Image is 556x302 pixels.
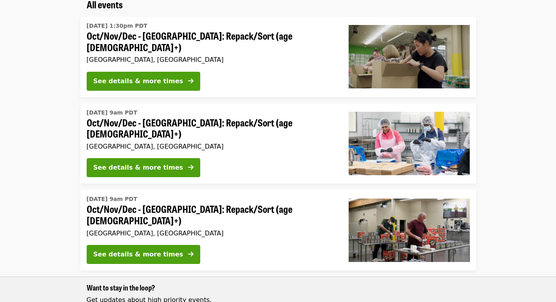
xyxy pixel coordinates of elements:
[349,199,470,262] img: Oct/Nov/Dec - Portland: Repack/Sort (age 16+) organized by Oregon Food Bank
[87,143,336,150] div: [GEOGRAPHIC_DATA], [GEOGRAPHIC_DATA]
[349,112,470,175] img: Oct/Nov/Dec - Beaverton: Repack/Sort (age 10+) organized by Oregon Food Bank
[87,117,336,140] span: Oct/Nov/Dec - [GEOGRAPHIC_DATA]: Repack/Sort (age [DEMOGRAPHIC_DATA]+)
[80,190,476,270] a: See details for "Oct/Nov/Dec - Portland: Repack/Sort (age 16+)"
[93,163,183,172] div: See details & more times
[87,22,148,30] time: [DATE] 1:30pm PDT
[87,195,137,203] time: [DATE] 9am PDT
[80,103,476,184] a: See details for "Oct/Nov/Dec - Beaverton: Repack/Sort (age 10+)"
[87,158,200,177] button: See details & more times
[80,17,476,97] a: See details for "Oct/Nov/Dec - Portland: Repack/Sort (age 8+)"
[93,250,183,259] div: See details & more times
[87,203,336,226] span: Oct/Nov/Dec - [GEOGRAPHIC_DATA]: Repack/Sort (age [DEMOGRAPHIC_DATA]+)
[188,164,194,171] i: arrow-right icon
[87,282,155,292] span: Want to stay in the loop?
[87,109,137,117] time: [DATE] 9am PDT
[87,229,336,237] div: [GEOGRAPHIC_DATA], [GEOGRAPHIC_DATA]
[93,76,183,86] div: See details & more times
[349,25,470,88] img: Oct/Nov/Dec - Portland: Repack/Sort (age 8+) organized by Oregon Food Bank
[87,72,200,91] button: See details & more times
[87,30,336,53] span: Oct/Nov/Dec - [GEOGRAPHIC_DATA]: Repack/Sort (age [DEMOGRAPHIC_DATA]+)
[188,250,194,258] i: arrow-right icon
[188,77,194,85] i: arrow-right icon
[87,56,336,63] div: [GEOGRAPHIC_DATA], [GEOGRAPHIC_DATA]
[87,245,200,264] button: See details & more times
